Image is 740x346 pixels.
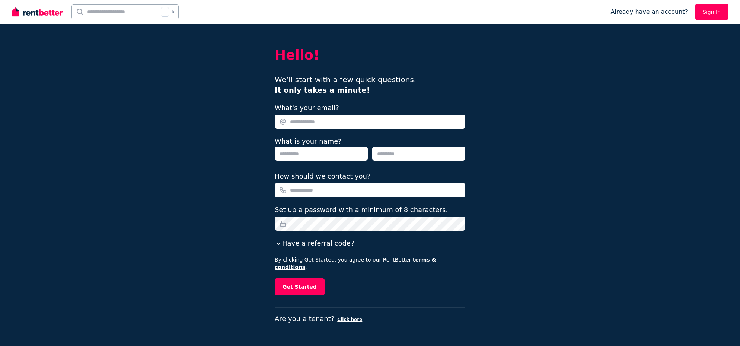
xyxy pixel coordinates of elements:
a: Sign In [695,4,728,20]
button: Have a referral code? [275,238,354,249]
label: Set up a password with a minimum of 8 characters. [275,205,448,215]
label: What is your name? [275,137,342,145]
p: By clicking Get Started, you agree to our RentBetter . [275,256,465,271]
label: How should we contact you? [275,171,371,182]
span: Already have an account? [610,7,688,16]
h2: Hello! [275,48,465,63]
span: k [172,9,175,15]
img: RentBetter [12,6,63,17]
b: It only takes a minute! [275,86,370,94]
label: What's your email? [275,103,339,113]
button: Click here [337,317,362,323]
button: Get Started [275,278,325,295]
p: Are you a tenant? [275,314,465,324]
span: We’ll start with a few quick questions. [275,75,416,94]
